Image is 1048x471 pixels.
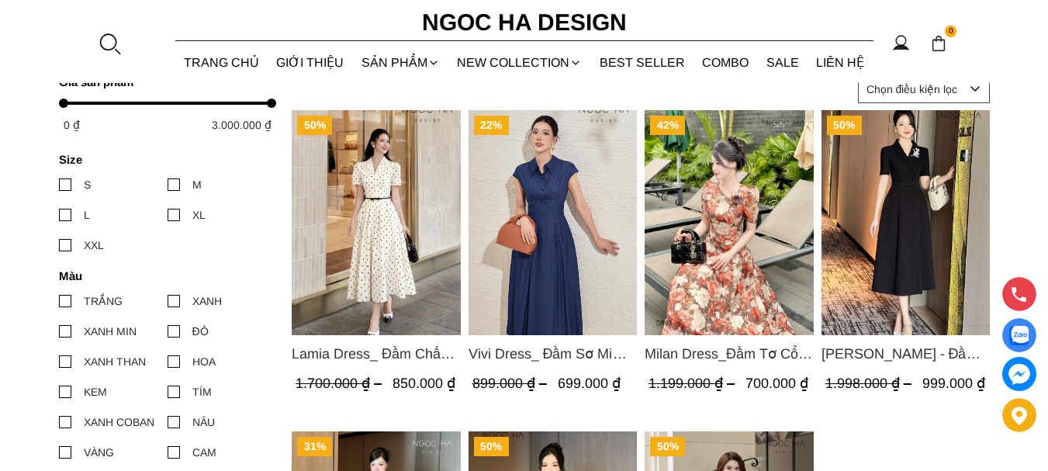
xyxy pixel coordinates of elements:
[192,353,216,370] div: HOA
[930,35,947,52] img: img-CART-ICON-ksit0nf1
[212,119,272,131] span: 3.000.000 ₫
[192,444,216,461] div: CAM
[59,269,266,282] h4: Màu
[64,119,80,131] span: 0 ₫
[557,376,620,391] span: 699.000 ₫
[468,343,637,365] span: Vivi Dress_ Đầm Sơ Mi Rớt Vai Bò Lụa Màu Xanh D1000
[448,42,591,83] a: NEW COLLECTION
[192,383,212,400] div: TÍM
[59,75,266,88] h4: Giá sản phẩm
[296,376,386,391] span: 1.700.000 ₫
[84,323,137,340] div: XANH MIN
[84,206,90,223] div: L
[472,376,550,391] span: 899.000 ₫
[393,376,455,391] span: 850.000 ₫
[192,206,206,223] div: XL
[468,110,637,335] img: Vivi Dress_ Đầm Sơ Mi Rớt Vai Bò Lụa Màu Xanh D1000
[192,176,202,193] div: M
[591,42,694,83] a: BEST SELLER
[292,110,461,335] a: Product image - Lamia Dress_ Đầm Chấm Bi Cổ Vest Màu Kem D1003
[353,42,449,83] div: SẢN PHẨM
[192,293,222,310] div: XANH
[745,376,808,391] span: 700.000 ₫
[84,176,91,193] div: S
[292,343,461,365] a: Link to Lamia Dress_ Đầm Chấm Bi Cổ Vest Màu Kem D1003
[945,26,957,38] span: 0
[645,110,814,335] img: Milan Dress_Đầm Tơ Cổ Tròn Đính Hoa, Tùng Xếp Ly D893
[649,376,738,391] span: 1.199.000 ₫
[408,4,641,41] a: Ngoc Ha Design
[645,343,814,365] span: Milan Dress_Đầm Tơ Cổ Tròn [PERSON_NAME], Tùng Xếp Ly D893
[84,293,123,310] div: TRẮNG
[821,343,990,365] a: Link to Irene Dress - Đầm Vest Dáng Xòe Kèm Đai D713
[59,153,266,166] h4: Size
[922,376,984,391] span: 999.000 ₫
[292,343,461,365] span: Lamia Dress_ Đầm Chấm Bi Cổ Vest Màu Kem D1003
[825,376,915,391] span: 1.998.000 ₫
[84,444,114,461] div: VÀNG
[468,343,637,365] a: Link to Vivi Dress_ Đầm Sơ Mi Rớt Vai Bò Lụa Màu Xanh D1000
[84,237,104,254] div: XXL
[1009,326,1029,345] img: Display image
[1002,318,1036,352] a: Display image
[192,414,215,431] div: NÂU
[292,110,461,335] img: Lamia Dress_ Đầm Chấm Bi Cổ Vest Màu Kem D1003
[808,42,873,83] a: LIÊN HỆ
[192,323,209,340] div: ĐỎ
[268,42,353,83] a: GIỚI THIỆU
[645,343,814,365] a: Link to Milan Dress_Đầm Tơ Cổ Tròn Đính Hoa, Tùng Xếp Ly D893
[758,42,808,83] a: SALE
[693,42,758,83] a: Combo
[84,383,107,400] div: KEM
[821,110,990,335] a: Product image - Irene Dress - Đầm Vest Dáng Xòe Kèm Đai D713
[821,110,990,335] img: Irene Dress - Đầm Vest Dáng Xòe Kèm Đai D713
[1002,357,1036,391] a: messenger
[468,110,637,335] a: Product image - Vivi Dress_ Đầm Sơ Mi Rớt Vai Bò Lụa Màu Xanh D1000
[645,110,814,335] a: Product image - Milan Dress_Đầm Tơ Cổ Tròn Đính Hoa, Tùng Xếp Ly D893
[84,414,154,431] div: XANH COBAN
[821,343,990,365] span: [PERSON_NAME] - Đầm Vest Dáng Xòe Kèm Đai D713
[175,42,268,83] a: TRANG CHỦ
[84,353,146,370] div: XANH THAN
